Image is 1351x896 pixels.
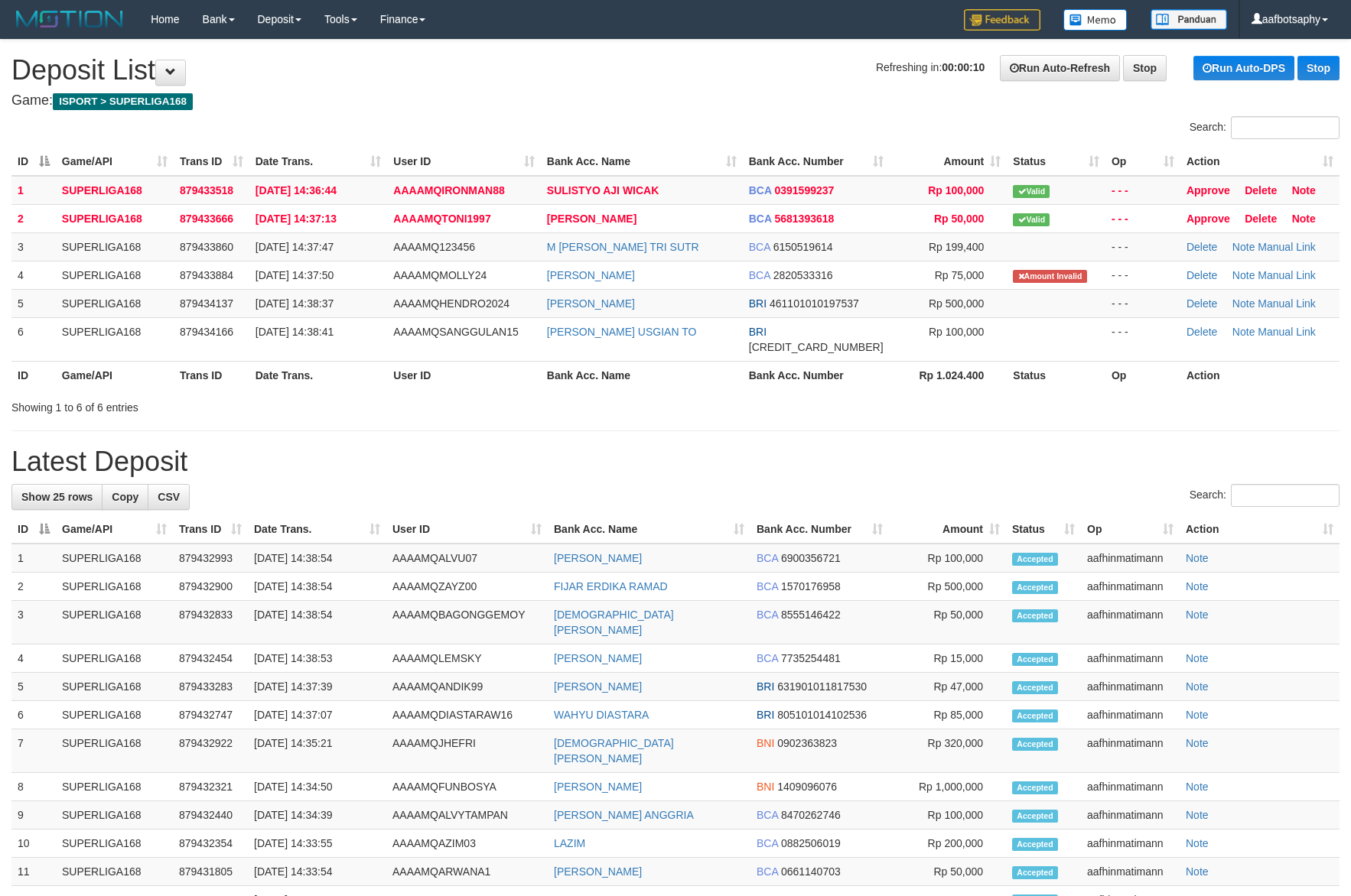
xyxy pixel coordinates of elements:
td: SUPERLIGA168 [56,544,173,573]
span: BCA [757,837,778,849]
span: CSV [158,491,180,503]
a: Run Auto-Refresh [1000,55,1120,81]
input: Search: [1231,116,1340,139]
span: Copy 1570176958 to clipboard [781,580,841,592]
span: Valid transaction [1013,185,1050,198]
span: ISPORT > SUPERLIGA168 [53,93,193,110]
span: [DATE] 14:37:47 [256,241,334,253]
a: Delete [1187,241,1217,253]
td: [DATE] 14:33:55 [248,829,386,858]
td: 6 [11,701,56,729]
td: Rp 100,000 [889,801,1006,829]
span: BCA [757,865,778,878]
td: Rp 50,000 [889,601,1006,644]
a: [PERSON_NAME] [554,680,642,693]
a: FIJAR ERDIKA RAMAD [554,580,668,592]
td: 879432900 [173,573,248,601]
span: Copy 805101014102536 to clipboard [777,709,867,721]
td: 1 [11,544,56,573]
span: BCA [757,580,778,592]
span: Rp 500,000 [929,297,984,310]
td: 6 [11,317,56,361]
td: SUPERLIGA168 [56,261,174,289]
span: AAAAMQ123456 [393,241,475,253]
span: BRI [757,709,774,721]
td: SUPERLIGA168 [56,829,173,858]
a: Note [1232,326,1255,338]
td: 879433283 [173,673,248,701]
span: Copy 631901011817530 to clipboard [777,680,867,693]
td: aafhinmatimann [1081,701,1180,729]
td: AAAAMQALVU07 [386,544,548,573]
td: SUPERLIGA168 [56,176,174,205]
a: CSV [148,484,190,510]
td: - - - [1105,204,1180,232]
td: 2 [11,204,56,232]
th: Action: activate to sort column ascending [1180,515,1340,544]
span: Copy 0661140703 to clipboard [781,865,841,878]
td: SUPERLIGA168 [56,673,173,701]
th: Amount: activate to sort column ascending [889,515,1006,544]
span: Copy 8555146422 to clipboard [781,609,841,621]
h1: Deposit List [11,55,1340,86]
a: [PERSON_NAME] USGIAN TO [547,326,697,338]
td: 879432354 [173,829,248,858]
span: BCA [757,809,778,821]
a: Note [1186,865,1209,878]
a: Stop [1297,56,1340,80]
input: Search: [1231,484,1340,507]
td: SUPERLIGA168 [56,701,173,729]
td: 11 [11,858,56,886]
td: [DATE] 14:38:54 [248,544,386,573]
a: Manual Link [1258,269,1316,281]
span: BCA [757,609,778,621]
strong: 00:00:10 [942,61,985,73]
span: [DATE] 14:37:13 [256,213,337,225]
td: Rp 200,000 [889,829,1006,858]
td: AAAAMQBAGONGGEMOY [386,601,548,644]
th: Game/API: activate to sort column ascending [56,148,174,176]
th: Amount: activate to sort column ascending [890,148,1008,176]
th: Game/API [56,361,174,389]
a: [PERSON_NAME] [547,213,636,225]
a: Run Auto-DPS [1193,56,1294,80]
th: Game/API: activate to sort column ascending [56,515,173,544]
th: Status [1007,361,1105,389]
span: [DATE] 14:38:37 [256,297,334,310]
a: Delete [1187,297,1217,310]
th: Trans ID [174,361,249,389]
td: - - - [1105,289,1180,317]
td: aafhinmatimann [1081,644,1180,673]
th: Trans ID: activate to sort column ascending [174,148,249,176]
th: ID [11,361,56,389]
th: Trans ID: activate to sort column ascending [173,515,248,544]
td: AAAAMQAZIM03 [386,829,548,858]
span: 879433884 [180,269,233,281]
td: - - - [1105,317,1180,361]
span: Accepted [1012,810,1058,823]
td: SUPERLIGA168 [56,858,173,886]
a: [PERSON_NAME] [554,552,642,564]
td: aafhinmatimann [1081,601,1180,644]
td: AAAAMQDIASTARAW16 [386,701,548,729]
span: Copy 461101010197537 to clipboard [770,297,859,310]
td: 5 [11,289,56,317]
img: MOTION_logo.png [11,8,128,31]
td: aafhinmatimann [1081,858,1180,886]
td: Rp 1,000,000 [889,773,1006,801]
a: Delete [1187,269,1217,281]
td: 8 [11,773,56,801]
span: 879433666 [180,213,233,225]
a: Note [1186,580,1209,592]
td: [DATE] 14:37:39 [248,673,386,701]
th: User ID: activate to sort column ascending [387,148,541,176]
h4: Game: [11,93,1340,109]
th: Bank Acc. Name [541,361,743,389]
td: aafhinmatimann [1081,673,1180,701]
span: Rp 100,000 [928,184,984,196]
span: Copy 1409096076 to clipboard [777,781,837,793]
span: Rp 199,400 [929,241,984,253]
td: 2 [11,573,56,601]
th: Date Trans. [249,361,388,389]
span: Refreshing in: [876,61,985,73]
